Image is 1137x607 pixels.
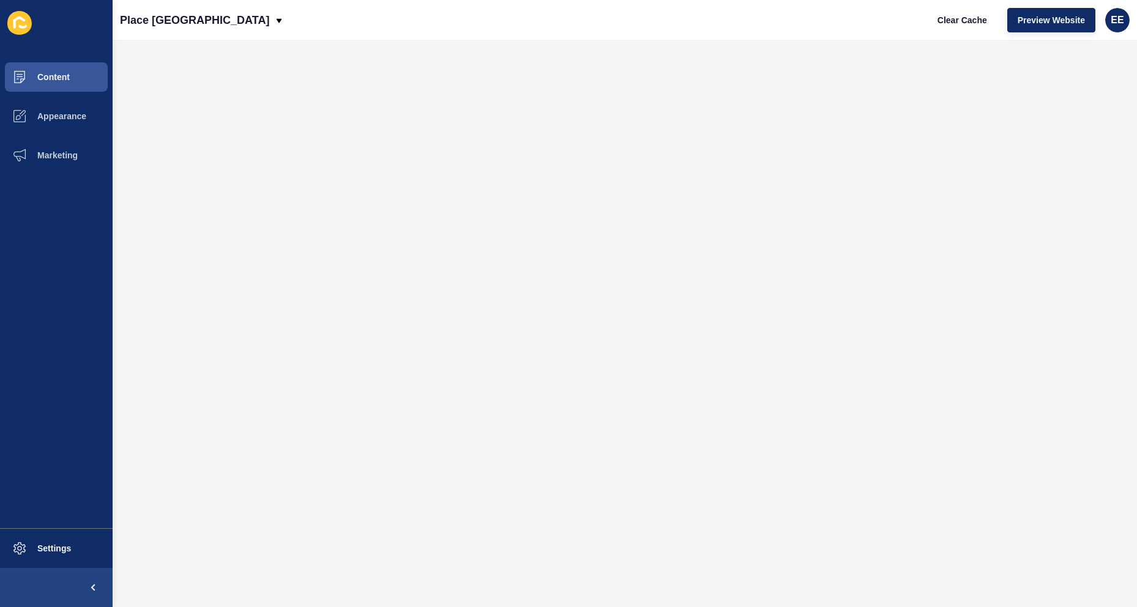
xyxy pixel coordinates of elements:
span: Preview Website [1018,14,1085,26]
p: Place [GEOGRAPHIC_DATA] [120,5,269,35]
span: EE [1111,14,1124,26]
span: Clear Cache [938,14,987,26]
button: Preview Website [1007,8,1095,32]
button: Clear Cache [927,8,997,32]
